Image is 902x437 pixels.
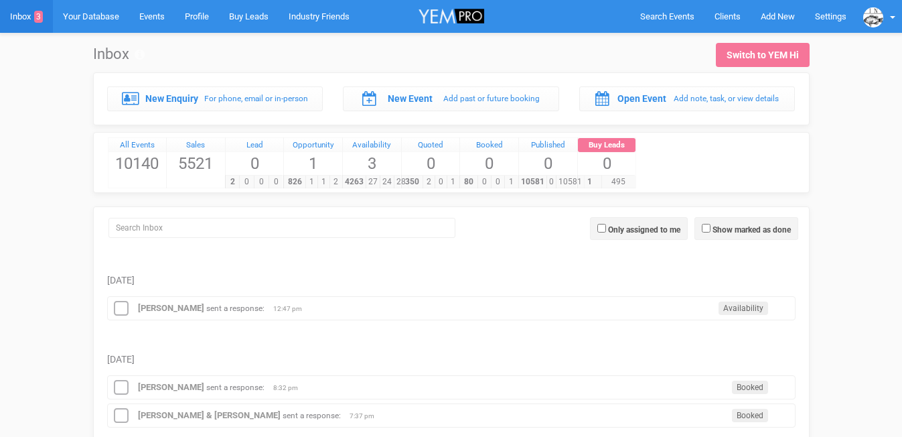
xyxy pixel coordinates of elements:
span: 27 [366,176,380,188]
span: 0 [435,176,447,188]
h1: Inbox [93,46,145,62]
a: Published [519,138,577,153]
label: Only assigned to me [608,224,680,236]
span: 10581 [518,176,547,188]
label: Show marked as done [712,224,791,236]
span: 0 [239,176,254,188]
span: 0 [477,176,492,188]
span: 4263 [342,176,366,188]
span: Add New [761,11,795,21]
a: Opportunity [284,138,342,153]
span: Booked [732,409,768,422]
span: 0 [491,176,505,188]
span: 10140 [108,152,167,175]
span: 1 [447,176,459,188]
a: [PERSON_NAME] & [PERSON_NAME] [138,410,281,420]
span: 80 [459,176,478,188]
a: New Enquiry For phone, email or in-person [107,86,323,111]
input: Search Inbox [108,218,455,238]
h5: [DATE] [107,275,796,286]
span: 0 [269,176,284,188]
span: 1 [305,176,318,188]
span: 350 [401,176,423,188]
div: Switch to YEM Hi [727,48,799,62]
span: Clients [715,11,741,21]
span: 0 [460,152,518,175]
span: 3 [343,152,401,175]
small: sent a response: [206,304,265,313]
span: 0 [519,152,577,175]
small: sent a response: [206,383,265,392]
span: 2 [329,176,342,188]
small: Add past or future booking [443,94,540,103]
span: Booked [732,381,768,394]
span: 0 [402,152,460,175]
small: Add note, task, or view details [674,94,779,103]
a: Lead [226,138,284,153]
span: 826 [283,176,305,188]
a: Open Event Add note, task, or view details [579,86,796,111]
label: New Event [388,92,433,105]
span: 0 [254,176,269,188]
span: 495 [601,176,635,188]
a: Buy Leads [578,138,636,153]
span: 24 [380,176,394,188]
a: Quoted [402,138,460,153]
small: sent a response: [283,411,341,420]
span: 0 [578,152,636,175]
span: 1 [504,176,518,188]
span: 1 [577,176,602,188]
h5: [DATE] [107,355,796,365]
span: 8:32 pm [273,383,307,393]
a: [PERSON_NAME] [138,303,204,313]
span: 10581 [556,176,585,188]
a: New Event Add past or future booking [343,86,559,111]
span: Availability [719,302,768,315]
a: Sales [167,138,225,153]
span: 2 [225,176,240,188]
span: 12:47 pm [273,304,307,314]
span: 28 [394,176,408,188]
span: 5521 [167,152,225,175]
a: Switch to YEM Hi [716,43,810,67]
small: For phone, email or in-person [204,94,308,103]
a: Booked [460,138,518,153]
a: All Events [108,138,167,153]
span: 0 [546,176,556,188]
span: 1 [284,152,342,175]
img: data [863,7,883,27]
span: 3 [34,11,43,23]
label: Open Event [617,92,666,105]
span: 1 [317,176,330,188]
span: Search Events [640,11,694,21]
span: 2 [423,176,435,188]
span: 0 [226,152,284,175]
a: Availability [343,138,401,153]
label: New Enquiry [145,92,198,105]
a: [PERSON_NAME] [138,382,204,392]
span: 7:37 pm [350,412,383,421]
